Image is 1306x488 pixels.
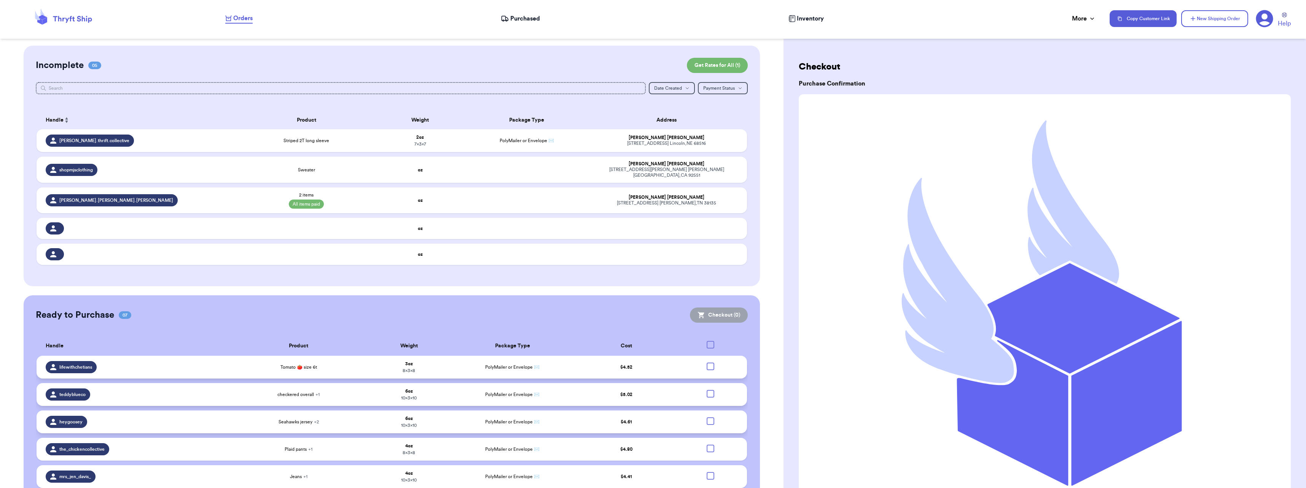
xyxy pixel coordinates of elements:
span: $ 4.52 [620,365,632,369]
h3: Purchase Confirmation [799,79,1291,88]
div: [STREET_ADDRESS] Lincoln , NE 68516 [596,141,738,146]
span: 8 x 3 x 8 [403,368,415,373]
a: Orders [225,14,253,24]
span: PolyMailer or Envelope ✉️ [485,474,540,479]
span: teddyblueco [59,391,86,398]
span: PolyMailer or Envelope ✉️ [485,420,540,424]
button: Date Created [649,82,695,94]
span: lifewithchetians [59,364,92,370]
button: Copy Customer Link [1110,10,1177,27]
span: heygoosey [59,419,83,425]
span: 10 x 3 x 10 [401,396,417,400]
strong: 6 oz [405,416,413,421]
span: the_chickencollective [59,446,105,452]
span: $ 5.02 [620,392,632,397]
span: PolyMailer or Envelope ✉️ [500,138,554,143]
button: Checkout (0) [690,307,748,323]
span: PolyMailer or Envelope ✉️ [485,365,540,369]
input: Search [36,82,646,94]
th: Product [229,336,368,356]
span: + 1 [303,474,307,479]
span: Sweater [298,167,315,173]
strong: oz [418,198,423,203]
span: 05 [88,62,101,69]
span: + 2 [314,420,319,424]
button: Sort ascending [64,116,70,125]
div: More [1072,14,1096,23]
span: PolyMailer or Envelope ✉️ [485,447,540,452]
h2: Checkout [799,61,1291,73]
span: Seahawks jersey [279,419,319,425]
span: 8 x 3 x 8 [403,450,415,455]
span: Orders [233,14,253,23]
span: Purchased [510,14,540,23]
span: Handle [46,342,64,350]
div: [STREET_ADDRESS][PERSON_NAME] [PERSON_NAME][GEOGRAPHIC_DATA] , CA 92551 [596,167,738,178]
div: [PERSON_NAME] [PERSON_NAME] [596,135,738,141]
strong: 6 oz [405,389,413,393]
strong: 4 oz [405,471,413,475]
div: [STREET_ADDRESS] [PERSON_NAME] , TN 38135 [596,200,738,206]
span: checkered overall [277,391,320,398]
span: mrs_jen_davis_ [59,474,91,480]
div: [PERSON_NAME] [PERSON_NAME] [596,195,738,200]
strong: oz [418,252,423,257]
div: [PERSON_NAME] [PERSON_NAME] [596,161,738,167]
th: Package Type [451,336,575,356]
strong: 2 oz [416,135,424,139]
span: PolyMailer or Envelope ✉️ [485,392,540,397]
th: Cost [575,336,678,356]
span: shopmjsclothing [59,167,93,173]
span: Jeans [290,474,307,480]
span: 10 x 3 x 10 [401,478,417,482]
span: Tomato 🍅 size 6t [280,364,317,370]
th: Address [591,111,747,129]
span: Handle [46,116,64,124]
a: Inventory [788,14,824,23]
button: Payment Status [698,82,748,94]
span: 7 x 3 x 7 [414,142,426,146]
strong: 4 oz [405,444,413,448]
h2: Incomplete [36,59,84,71]
span: 10 x 3 x 10 [401,423,417,428]
h2: Ready to Purchase [36,309,114,321]
span: + 1 [308,447,312,452]
button: Get Rates for All (1) [687,58,748,73]
span: 2 items [299,192,314,198]
span: Inventory [797,14,824,23]
span: $ 4.61 [621,420,632,424]
button: New Shipping Order [1181,10,1248,27]
th: Product [236,111,378,129]
strong: 3 oz [405,361,413,366]
th: Weight [377,111,463,129]
th: Weight [368,336,451,356]
span: + 1 [315,392,320,397]
span: Help [1278,19,1291,28]
span: 07 [119,311,131,319]
a: Help [1278,13,1291,28]
a: Purchased [501,14,540,23]
th: Package Type [463,111,591,129]
span: Date Created [654,86,682,90]
span: [PERSON_NAME].[PERSON_NAME].[PERSON_NAME] [59,197,173,203]
strong: oz [418,226,423,231]
span: Plaid pants [285,446,312,452]
span: $ 4.41 [621,474,632,479]
strong: oz [418,168,423,172]
span: Striped 2T long sleeve [283,138,329,144]
span: Payment Status [703,86,735,90]
span: [PERSON_NAME].thrift.collective [59,138,129,144]
span: All items paid [289,200,324,209]
span: $ 4.80 [620,447,632,452]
